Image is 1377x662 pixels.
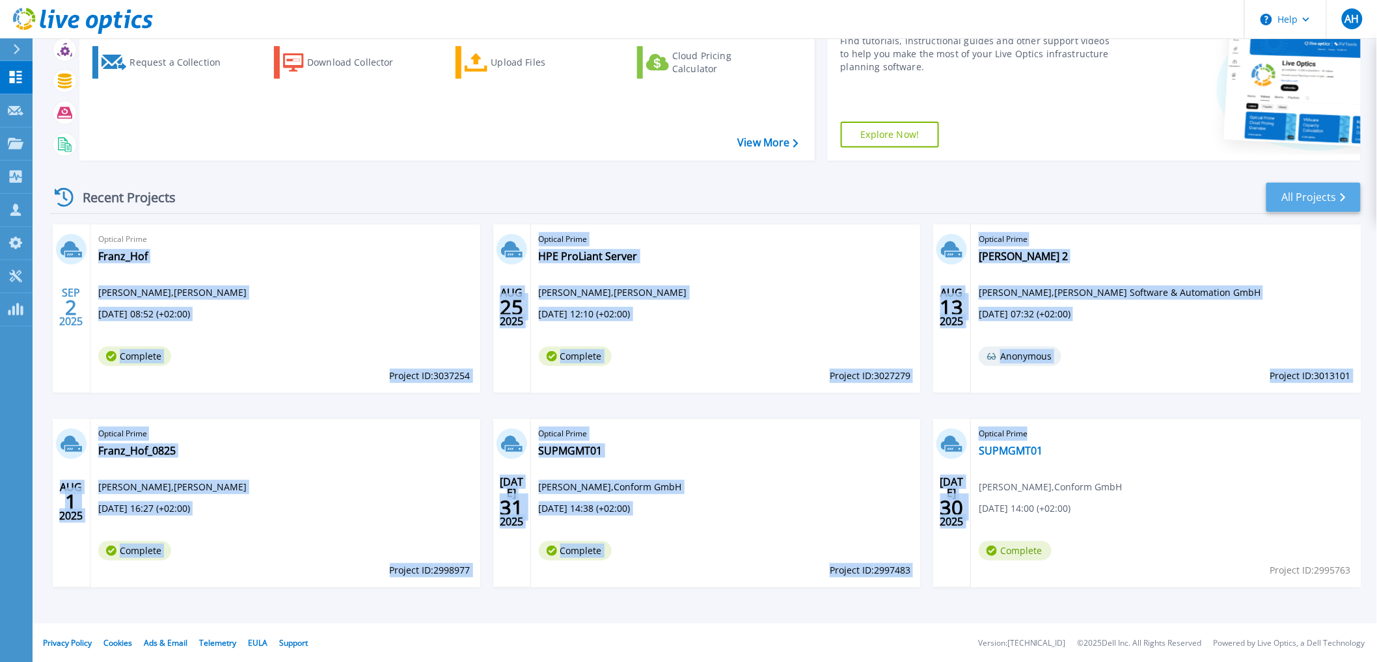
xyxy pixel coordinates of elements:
a: Upload Files [456,46,601,79]
span: Optical Prime [539,232,913,246]
li: Version: [TECHNICAL_ID] [978,639,1066,648]
a: View More [737,137,798,149]
span: Optical Prime [539,427,913,441]
a: Explore Now! [841,122,940,148]
span: Complete [979,541,1052,561]
span: [PERSON_NAME] , [PERSON_NAME] [98,285,247,300]
a: Privacy Policy [43,637,92,648]
div: SEP 2025 [59,284,83,331]
li: © 2025 Dell Inc. All Rights Reserved [1078,639,1202,648]
span: [DATE] 16:27 (+02:00) [98,501,190,516]
span: 13 [940,302,964,313]
span: [DATE] 07:32 (+02:00) [979,307,1070,321]
div: AUG 2025 [499,284,524,331]
span: [PERSON_NAME] , [PERSON_NAME] Software & Automation GmbH [979,285,1261,300]
span: [DATE] 14:00 (+02:00) [979,501,1070,516]
span: Project ID: 2995763 [1270,563,1351,577]
a: Support [279,637,308,648]
div: Recent Projects [50,181,193,213]
span: Project ID: 3013101 [1270,369,1351,383]
span: 2 [65,302,77,313]
span: [PERSON_NAME] , Conform GmbH [979,480,1122,494]
a: SUPMGMT01 [539,444,603,457]
a: EULA [248,637,267,648]
div: AUG 2025 [59,478,83,525]
a: Franz_Hof_0825 [98,444,176,457]
div: [DATE] 2025 [940,478,964,525]
div: Find tutorials, instructional guides and other support videos to help you make the most of your L... [841,34,1114,73]
li: Powered by Live Optics, a Dell Technology [1214,639,1365,648]
span: [PERSON_NAME] , Conform GmbH [539,480,682,494]
span: 1 [65,496,77,507]
span: Project ID: 2997483 [830,563,910,577]
span: Project ID: 3037254 [390,369,470,383]
div: Request a Collection [130,49,234,75]
span: Complete [539,347,612,366]
a: Ads & Email [144,637,187,648]
span: 25 [500,302,523,313]
span: Project ID: 3027279 [830,369,910,383]
span: Complete [98,347,171,366]
a: Franz_Hof [98,250,148,263]
a: Cloud Pricing Calculator [637,46,782,79]
div: Upload Files [491,49,595,75]
div: [DATE] 2025 [499,478,524,525]
span: [PERSON_NAME] , [PERSON_NAME] [98,480,247,494]
a: [PERSON_NAME] 2 [979,250,1068,263]
div: Cloud Pricing Calculator [672,49,776,75]
a: Request a Collection [92,46,238,79]
span: [PERSON_NAME] , [PERSON_NAME] [539,285,687,300]
span: [DATE] 08:52 (+02:00) [98,307,190,321]
div: AUG 2025 [940,284,964,331]
span: Optical Prime [98,427,472,441]
span: 30 [940,502,964,513]
a: Telemetry [199,637,236,648]
span: Optical Prime [979,427,1353,441]
a: Cookies [103,637,132,648]
div: Download Collector [307,49,411,75]
span: Complete [539,541,612,561]
span: Complete [98,541,171,561]
span: Optical Prime [98,232,472,246]
span: [DATE] 12:10 (+02:00) [539,307,631,321]
span: Project ID: 2998977 [390,563,470,577]
span: Anonymous [979,347,1061,366]
a: SUPMGMT01 [979,444,1043,457]
a: All Projects [1266,183,1361,212]
span: AH [1344,14,1359,24]
span: 31 [500,502,523,513]
a: HPE ProLiant Server [539,250,638,263]
a: Download Collector [274,46,419,79]
span: Optical Prime [979,232,1353,246]
span: [DATE] 14:38 (+02:00) [539,501,631,516]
